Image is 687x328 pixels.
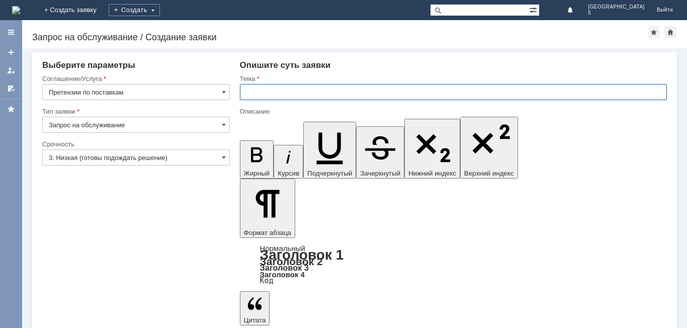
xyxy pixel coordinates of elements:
div: Формат абзаца [240,245,667,284]
a: Заголовок 2 [260,256,323,267]
img: logo [12,6,20,14]
span: Опишите суть заявки [240,60,331,70]
span: Верхний индекс [464,170,514,177]
div: Сделать домашней страницей [664,26,676,38]
div: Соглашение/Услуга [42,75,228,82]
button: Жирный [240,140,274,179]
button: Курсив [274,145,303,179]
span: Подчеркнутый [307,170,352,177]
div: Создать [109,4,160,16]
span: Выберите параметры [42,60,135,70]
a: Нормальный [260,244,305,253]
div: Срочность [42,141,228,147]
a: Перейти на домашнюю страницу [12,6,20,14]
span: 5 [588,10,645,16]
a: Заголовок 4 [260,270,305,279]
a: Создать заявку [3,44,19,60]
a: Код [260,276,274,285]
button: Цитата [240,291,270,325]
span: Формат абзаца [244,229,291,236]
span: Курсив [278,170,299,177]
div: Тема [240,75,665,82]
span: [GEOGRAPHIC_DATA] [588,4,645,10]
a: Мои согласования [3,80,19,97]
a: Заголовок 3 [260,263,309,272]
button: Зачеркнутый [356,126,404,179]
button: Формат абзаца [240,179,295,238]
span: Нижний индекс [408,170,456,177]
span: Цитата [244,316,266,324]
div: Описание [240,108,665,115]
div: Добавить в избранное [648,26,660,38]
div: Тип заявки [42,108,228,115]
span: Жирный [244,170,270,177]
button: Верхний индекс [460,117,518,179]
span: Расширенный поиск [529,5,539,14]
a: Мои заявки [3,62,19,78]
div: Запрос на обслуживание / Создание заявки [32,32,648,42]
a: Заголовок 1 [260,247,344,263]
span: Зачеркнутый [360,170,400,177]
button: Нижний индекс [404,119,460,179]
button: Подчеркнутый [303,122,356,179]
